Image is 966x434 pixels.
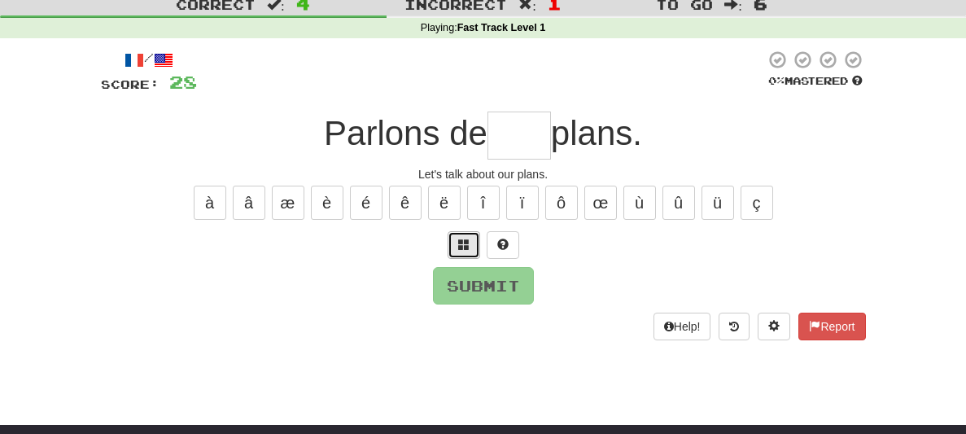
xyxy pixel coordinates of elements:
[467,186,500,220] button: î
[653,313,711,340] button: Help!
[584,186,617,220] button: œ
[545,186,578,220] button: ô
[506,186,539,220] button: ï
[311,186,343,220] button: è
[433,267,534,305] button: Submit
[272,186,304,220] button: æ
[662,186,695,220] button: û
[350,186,382,220] button: é
[448,231,480,259] button: Switch sentence to multiple choice alt+p
[428,186,461,220] button: ë
[233,186,265,220] button: â
[101,50,197,70] div: /
[702,186,734,220] button: ü
[798,313,865,340] button: Report
[389,186,422,220] button: ê
[551,114,642,152] span: plans.
[169,72,197,92] span: 28
[741,186,773,220] button: ç
[719,313,750,340] button: Round history (alt+y)
[101,166,866,182] div: Let's talk about our plans.
[623,186,656,220] button: ù
[194,186,226,220] button: à
[324,114,487,152] span: Parlons de
[101,77,160,91] span: Score:
[768,74,785,87] span: 0 %
[487,231,519,259] button: Single letter hint - you only get 1 per sentence and score half the points! alt+h
[457,22,546,33] strong: Fast Track Level 1
[765,74,866,89] div: Mastered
